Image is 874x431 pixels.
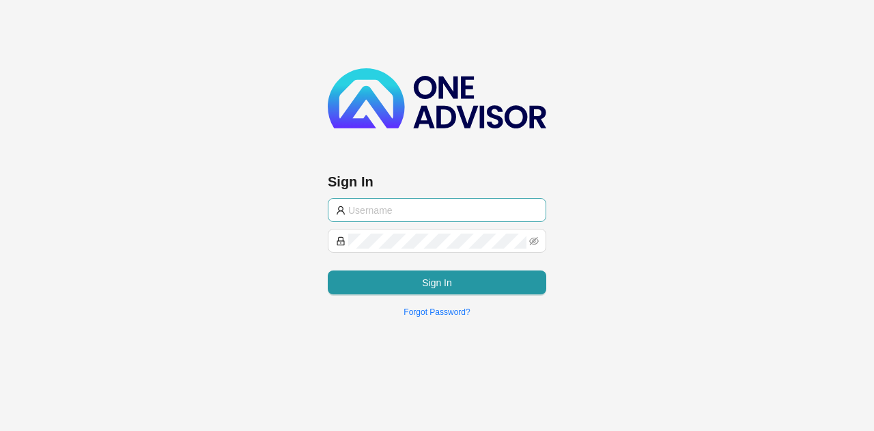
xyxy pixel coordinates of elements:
[328,172,546,191] h3: Sign In
[422,275,452,290] span: Sign In
[328,270,546,294] button: Sign In
[529,236,539,246] span: eye-invisible
[336,236,346,246] span: lock
[348,203,538,218] input: Username
[336,206,346,215] span: user
[404,307,470,317] a: Forgot Password?
[328,68,546,128] img: b89e593ecd872904241dc73b71df2e41-logo-dark.svg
